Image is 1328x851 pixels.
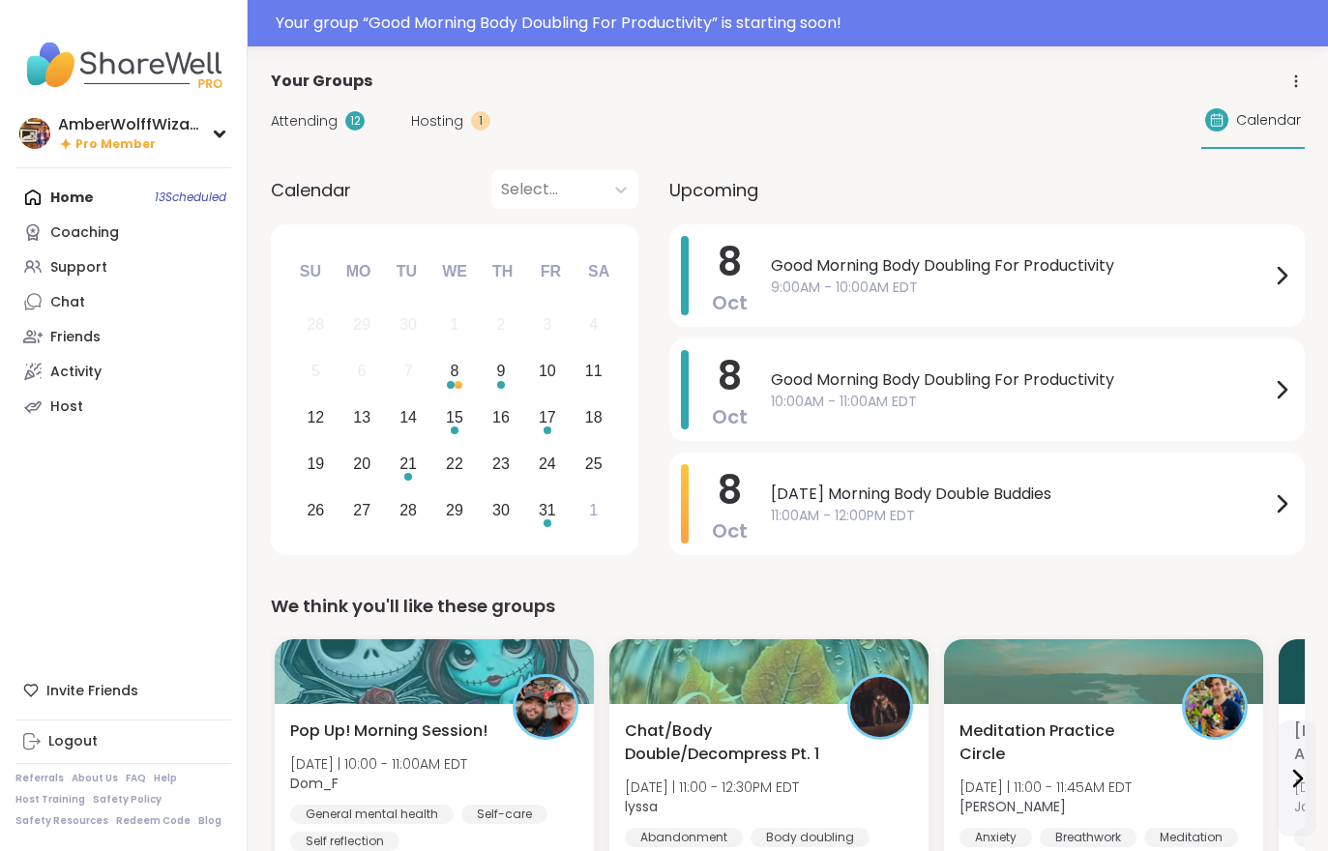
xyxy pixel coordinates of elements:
[959,719,1161,766] span: Meditation Practice Circle
[295,351,337,393] div: Not available Sunday, October 5th, 2025
[712,403,748,430] span: Oct
[341,489,383,531] div: Choose Monday, October 27th, 2025
[434,397,476,439] div: Choose Wednesday, October 15th, 2025
[50,293,85,312] div: Chat
[290,754,467,774] span: [DATE] | 10:00 - 11:00AM EDT
[353,404,370,430] div: 13
[15,772,64,785] a: Referrals
[589,497,598,523] div: 1
[399,451,417,477] div: 21
[388,489,429,531] div: Choose Tuesday, October 28th, 2025
[337,250,379,293] div: Mo
[388,305,429,346] div: Not available Tuesday, September 30th, 2025
[15,793,85,807] a: Host Training
[388,443,429,484] div: Choose Tuesday, October 21st, 2025
[771,278,1270,298] span: 9:00AM - 10:00AM EDT
[15,284,231,319] a: Chat
[345,111,365,131] div: 12
[471,111,490,131] div: 1
[539,358,556,384] div: 10
[481,397,522,439] div: Choose Thursday, October 16th, 2025
[353,311,370,337] div: 29
[353,497,370,523] div: 27
[311,358,320,384] div: 5
[292,302,616,533] div: month 2025-10
[573,443,614,484] div: Choose Saturday, October 25th, 2025
[399,311,417,337] div: 30
[526,305,568,346] div: Not available Friday, October 3rd, 2025
[290,774,339,793] b: Dom_F
[482,250,524,293] div: Th
[625,797,658,816] b: lyssa
[385,250,428,293] div: Tu
[573,351,614,393] div: Choose Saturday, October 11th, 2025
[434,351,476,393] div: Choose Wednesday, October 8th, 2025
[959,778,1132,797] span: [DATE] | 11:00 - 11:45AM EDT
[15,249,231,284] a: Support
[771,483,1270,506] span: [DATE] Morning Body Double Buddies
[539,404,556,430] div: 17
[496,358,505,384] div: 9
[585,451,603,477] div: 25
[341,305,383,346] div: Not available Monday, September 29th, 2025
[116,814,191,828] a: Redeem Code
[434,305,476,346] div: Not available Wednesday, October 1st, 2025
[959,797,1066,816] b: [PERSON_NAME]
[126,772,146,785] a: FAQ
[526,489,568,531] div: Choose Friday, October 31st, 2025
[15,215,231,249] a: Coaching
[289,250,332,293] div: Su
[718,235,742,289] span: 8
[959,828,1032,847] div: Anxiety
[712,517,748,544] span: Oct
[492,404,510,430] div: 16
[50,223,119,243] div: Coaching
[669,177,758,203] span: Upcoming
[771,254,1270,278] span: Good Morning Body Doubling For Productivity
[481,443,522,484] div: Choose Thursday, October 23rd, 2025
[771,392,1270,412] span: 10:00AM - 11:00AM EDT
[446,451,463,477] div: 22
[411,111,463,132] span: Hosting
[271,177,351,203] span: Calendar
[585,404,603,430] div: 18
[341,397,383,439] div: Choose Monday, October 13th, 2025
[388,351,429,393] div: Not available Tuesday, October 7th, 2025
[307,404,324,430] div: 12
[15,319,231,354] a: Friends
[526,397,568,439] div: Choose Friday, October 17th, 2025
[399,497,417,523] div: 28
[625,778,799,797] span: [DATE] | 11:00 - 12:30PM EDT
[198,814,221,828] a: Blog
[50,258,107,278] div: Support
[718,349,742,403] span: 8
[271,111,338,132] span: Attending
[589,311,598,337] div: 4
[295,305,337,346] div: Not available Sunday, September 28th, 2025
[1236,110,1301,131] span: Calendar
[573,305,614,346] div: Not available Saturday, October 4th, 2025
[295,397,337,439] div: Choose Sunday, October 12th, 2025
[48,732,98,751] div: Logout
[451,311,459,337] div: 1
[1040,828,1136,847] div: Breathwork
[290,719,487,743] span: Pop Up! Morning Session!
[526,443,568,484] div: Choose Friday, October 24th, 2025
[353,451,370,477] div: 20
[295,489,337,531] div: Choose Sunday, October 26th, 2025
[93,793,162,807] a: Safety Policy
[58,114,203,135] div: AmberWolffWizard
[481,489,522,531] div: Choose Thursday, October 30th, 2025
[271,70,372,93] span: Your Groups
[771,506,1270,526] span: 11:00AM - 12:00PM EDT
[451,358,459,384] div: 8
[481,305,522,346] div: Not available Thursday, October 2nd, 2025
[15,389,231,424] a: Host
[573,489,614,531] div: Choose Saturday, November 1st, 2025
[50,328,101,347] div: Friends
[434,489,476,531] div: Choose Wednesday, October 29th, 2025
[271,593,1305,620] div: We think you'll like these groups
[526,351,568,393] div: Choose Friday, October 10th, 2025
[399,404,417,430] div: 14
[50,363,102,382] div: Activity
